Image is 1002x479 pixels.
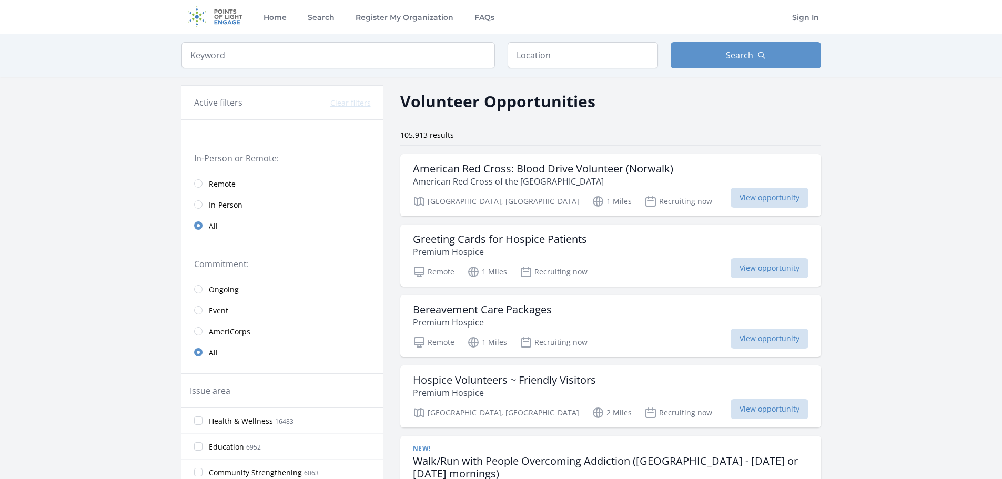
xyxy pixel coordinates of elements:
[181,342,383,363] a: All
[209,442,244,452] span: Education
[413,444,431,453] span: New!
[413,195,579,208] p: [GEOGRAPHIC_DATA], [GEOGRAPHIC_DATA]
[731,258,808,278] span: View opportunity
[181,321,383,342] a: AmeriCorps
[592,406,632,419] p: 2 Miles
[413,175,673,188] p: American Red Cross of the [GEOGRAPHIC_DATA]
[209,348,218,358] span: All
[467,266,507,278] p: 1 Miles
[731,329,808,349] span: View opportunity
[644,195,712,208] p: Recruiting now
[413,386,596,399] p: Premium Hospice
[246,443,261,452] span: 6952
[209,284,239,295] span: Ongoing
[400,295,821,357] a: Bereavement Care Packages Premium Hospice Remote 1 Miles Recruiting now View opportunity
[275,417,293,426] span: 16483
[644,406,712,419] p: Recruiting now
[413,233,587,246] h3: Greeting Cards for Hospice Patients
[413,316,552,329] p: Premium Hospice
[731,188,808,208] span: View opportunity
[209,221,218,231] span: All
[413,374,596,386] h3: Hospice Volunteers ~ Friendly Visitors
[194,258,371,270] legend: Commitment:
[181,42,495,68] input: Keyword
[194,442,203,451] input: Education 6952
[181,194,383,215] a: In-Person
[190,384,230,397] legend: Issue area
[731,399,808,419] span: View opportunity
[400,89,595,113] h2: Volunteer Opportunities
[194,468,203,476] input: Community Strengthening 6063
[400,154,821,216] a: American Red Cross: Blood Drive Volunteer (Norwalk) American Red Cross of the [GEOGRAPHIC_DATA] [...
[520,336,588,349] p: Recruiting now
[413,303,552,316] h3: Bereavement Care Packages
[181,300,383,321] a: Event
[508,42,658,68] input: Location
[209,179,236,189] span: Remote
[726,49,753,62] span: Search
[400,365,821,427] a: Hospice Volunteers ~ Friendly Visitors Premium Hospice [GEOGRAPHIC_DATA], [GEOGRAPHIC_DATA] 2 Mil...
[413,266,454,278] p: Remote
[400,225,821,287] a: Greeting Cards for Hospice Patients Premium Hospice Remote 1 Miles Recruiting now View opportunity
[194,96,242,109] h3: Active filters
[304,468,319,477] span: 6063
[330,98,371,108] button: Clear filters
[467,336,507,349] p: 1 Miles
[520,266,588,278] p: Recruiting now
[413,336,454,349] p: Remote
[209,200,242,210] span: In-Person
[592,195,632,208] p: 1 Miles
[413,246,587,258] p: Premium Hospice
[209,467,302,478] span: Community Strengthening
[671,42,821,68] button: Search
[194,152,371,165] legend: In-Person or Remote:
[209,305,228,316] span: Event
[194,416,203,425] input: Health & Wellness 16483
[400,130,454,140] span: 105,913 results
[209,416,273,426] span: Health & Wellness
[413,162,673,175] h3: American Red Cross: Blood Drive Volunteer (Norwalk)
[413,406,579,419] p: [GEOGRAPHIC_DATA], [GEOGRAPHIC_DATA]
[181,215,383,236] a: All
[209,327,250,337] span: AmeriCorps
[181,279,383,300] a: Ongoing
[181,173,383,194] a: Remote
